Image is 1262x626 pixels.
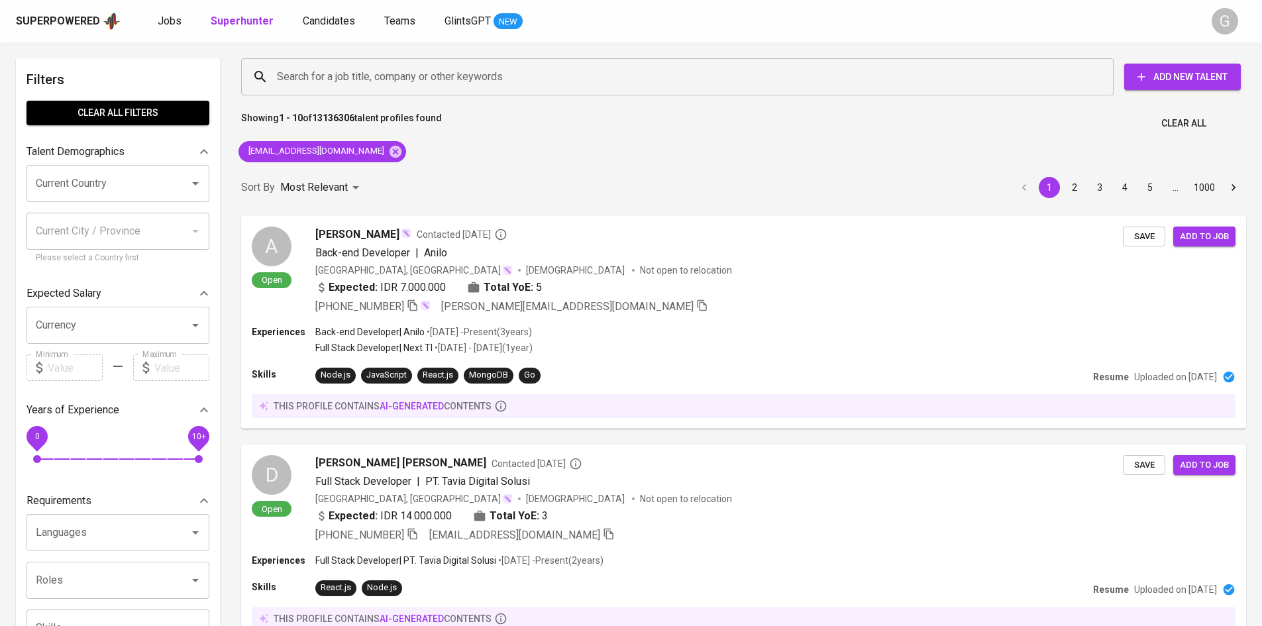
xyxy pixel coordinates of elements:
div: MongoDB [469,369,508,382]
p: Full Stack Developer | Next TI [315,341,433,354]
span: [EMAIL_ADDRESS][DOMAIN_NAME] [238,145,392,158]
p: Most Relevant [280,180,348,195]
p: Requirements [26,493,91,509]
button: Go to next page [1223,177,1244,198]
button: Open [186,174,205,193]
p: Skills [252,368,315,381]
span: Contacted [DATE] [417,228,507,241]
span: Open [256,503,288,515]
div: IDR 14.000.000 [315,508,452,524]
p: Resume [1093,583,1129,596]
p: • [DATE] - Present ( 2 years ) [496,554,604,567]
p: Showing of talent profiles found [241,111,442,136]
p: Sort By [241,180,275,195]
p: • [DATE] - [DATE] ( 1 year ) [433,341,533,354]
button: Clear All [1156,111,1212,136]
div: [EMAIL_ADDRESS][DOMAIN_NAME] [238,141,406,162]
div: React.js [321,582,351,594]
span: Clear All [1161,115,1206,132]
span: Add New Talent [1135,69,1230,85]
div: IDR 7.000.000 [315,280,446,295]
span: GlintsGPT [445,15,491,27]
div: Most Relevant [280,176,364,200]
span: 3 [542,508,548,524]
span: Full Stack Developer [315,475,411,488]
span: PT. Tavia Digital Solusi [425,475,530,488]
button: Clear All filters [26,101,209,125]
h6: Filters [26,69,209,90]
p: • [DATE] - Present ( 3 years ) [425,325,532,339]
div: Go [524,369,535,382]
a: Candidates [303,13,358,30]
p: Talent Demographics [26,144,125,160]
button: Go to page 5 [1139,177,1161,198]
p: this profile contains contents [274,612,492,625]
a: Superhunter [211,13,276,30]
div: Node.js [367,582,397,594]
span: Save [1130,458,1159,473]
span: AI-generated [380,401,444,411]
p: this profile contains contents [274,399,492,413]
span: Candidates [303,15,355,27]
a: Jobs [158,13,184,30]
button: Add to job [1173,227,1236,247]
span: Add to job [1180,229,1229,244]
svg: By Batam recruiter [569,457,582,470]
span: 5 [536,280,542,295]
svg: By Batam recruiter [494,228,507,241]
img: magic_wand.svg [502,265,513,276]
a: Superpoweredapp logo [16,11,121,31]
span: [PERSON_NAME] [315,227,399,242]
button: Go to page 3 [1089,177,1110,198]
p: Full Stack Developer | PT. Tavia Digital Solusi [315,554,496,567]
img: app logo [103,11,121,31]
span: [EMAIL_ADDRESS][DOMAIN_NAME] [429,529,600,541]
button: Open [186,571,205,590]
span: 10+ [191,432,205,441]
p: Years of Experience [26,402,119,418]
span: Contacted [DATE] [492,457,582,470]
button: Save [1123,455,1165,476]
button: Add New Talent [1124,64,1241,90]
span: [PERSON_NAME] [PERSON_NAME] [315,455,486,471]
img: magic_wand.svg [420,300,431,311]
span: [PHONE_NUMBER] [315,529,404,541]
button: Go to page 4 [1114,177,1135,198]
p: Uploaded on [DATE] [1134,583,1217,596]
p: Please select a Country first [36,252,200,265]
span: Clear All filters [37,105,199,121]
div: [GEOGRAPHIC_DATA], [GEOGRAPHIC_DATA] [315,492,513,505]
p: Back-end Developer | Anilo [315,325,425,339]
span: NEW [494,15,523,28]
b: Expected: [329,280,378,295]
div: JavaScript [366,369,407,382]
p: Not open to relocation [640,264,732,277]
span: | [417,474,420,490]
img: magic_wand.svg [502,494,513,504]
p: Skills [252,580,315,594]
span: Back-end Developer [315,246,410,259]
p: Resume [1093,370,1129,384]
div: G [1212,8,1238,34]
div: Requirements [26,488,209,514]
b: 1 - 10 [279,113,303,123]
input: Value [154,354,209,381]
p: Uploaded on [DATE] [1134,370,1217,384]
span: Save [1130,229,1159,244]
p: Experiences [252,554,315,567]
button: Go to page 1000 [1190,177,1219,198]
p: Expected Salary [26,286,101,301]
span: Anilo [424,246,447,259]
button: Open [186,316,205,335]
b: Superhunter [211,15,274,27]
b: 13136306 [312,113,354,123]
a: AOpen[PERSON_NAME]Contacted [DATE]Back-end Developer|Anilo[GEOGRAPHIC_DATA], [GEOGRAPHIC_DATA][DE... [241,216,1246,429]
div: React.js [423,369,453,382]
a: Teams [384,13,418,30]
span: [DEMOGRAPHIC_DATA] [526,492,627,505]
button: page 1 [1039,177,1060,198]
span: [PHONE_NUMBER] [315,300,404,313]
span: Jobs [158,15,182,27]
div: Node.js [321,369,350,382]
b: Total YoE: [490,508,539,524]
